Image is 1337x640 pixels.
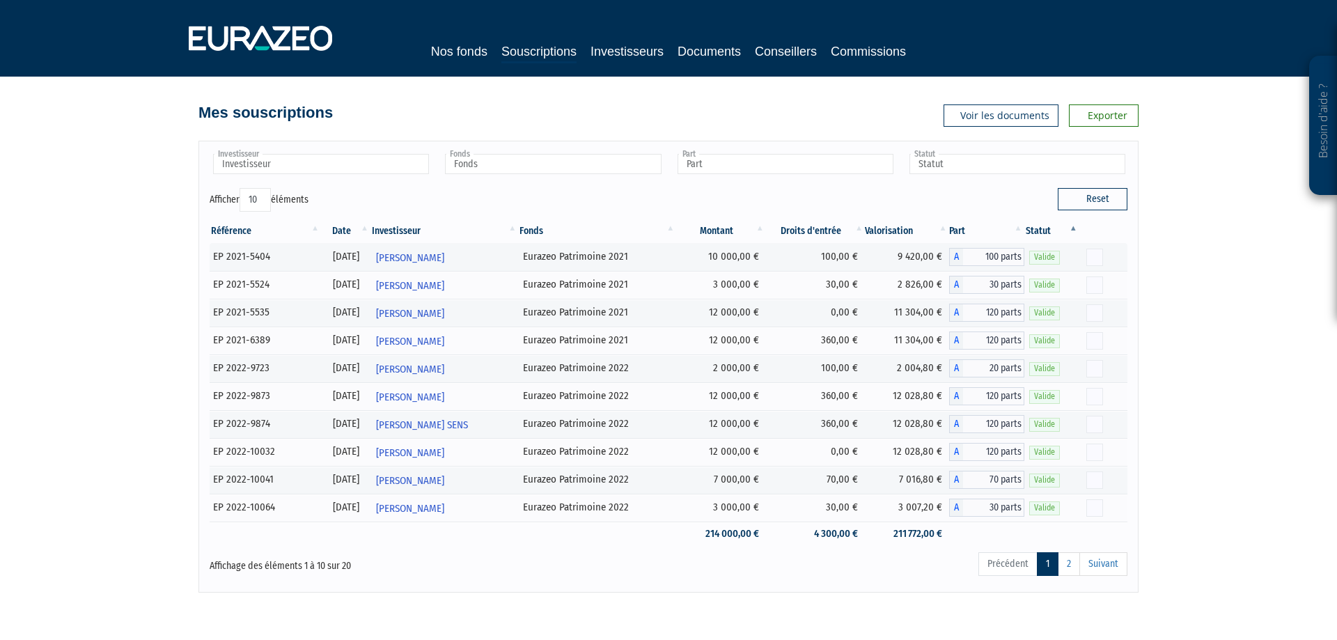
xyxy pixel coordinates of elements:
span: Valide [1029,390,1060,403]
a: [PERSON_NAME] [370,466,518,494]
a: [PERSON_NAME] [370,271,518,299]
a: [PERSON_NAME] [370,494,518,522]
a: Commissions [831,42,906,61]
div: Eurazeo Patrimoine 2022 [523,472,671,487]
td: 12 000,00 € [676,410,766,438]
td: 100,00 € [766,243,865,271]
span: [PERSON_NAME] [376,357,444,382]
td: 70,00 € [766,466,865,494]
a: [PERSON_NAME] [370,327,518,354]
a: [PERSON_NAME] [370,382,518,410]
div: EP 2021-6389 [213,333,316,348]
div: EP 2021-5404 [213,249,316,264]
td: 12 028,80 € [865,382,948,410]
span: Valide [1029,279,1060,292]
i: Voir l'investisseur [508,329,513,354]
td: 360,00 € [766,327,865,354]
div: EP 2021-5524 [213,277,316,292]
i: Voir l'investisseur [508,412,513,438]
div: [DATE] [326,472,366,487]
i: Voir l'investisseur [508,357,513,382]
th: Droits d'entrée: activer pour trier la colonne par ordre croissant [766,219,865,243]
div: EP 2022-9723 [213,361,316,375]
span: A [949,248,963,266]
i: [Français] Personne physique [274,253,281,261]
i: Voir l'investisseur [508,301,513,327]
a: Souscriptions [501,42,577,63]
div: [DATE] [326,416,366,431]
div: Eurazeo Patrimoine 2022 [523,361,671,375]
label: Afficher éléments [210,188,308,212]
div: [DATE] [326,333,366,348]
td: 211 772,00 € [865,522,948,546]
div: [DATE] [326,277,366,292]
td: 12 028,80 € [865,410,948,438]
td: 11 304,00 € [865,299,948,327]
div: [DATE] [326,389,366,403]
td: 2 826,00 € [865,271,948,299]
h4: Mes souscriptions [198,104,333,121]
i: [Français] Personne physique [274,392,281,400]
a: Investisseurs [591,42,664,61]
td: 214 000,00 € [676,522,766,546]
button: Reset [1058,188,1127,210]
div: A - Eurazeo Patrimoine 2022 [949,499,1024,517]
select: Afficheréléments [240,188,271,212]
td: 9 420,00 € [865,243,948,271]
th: Valorisation: activer pour trier la colonne par ordre croissant [865,219,948,243]
span: A [949,276,963,294]
div: EP 2022-10064 [213,500,316,515]
td: 360,00 € [766,410,865,438]
td: 12 000,00 € [676,299,766,327]
span: 30 parts [963,499,1024,517]
td: 12 000,00 € [676,327,766,354]
span: Valide [1029,501,1060,515]
td: 100,00 € [766,354,865,382]
div: EP 2022-9873 [213,389,316,403]
a: Conseillers [755,42,817,61]
span: [PERSON_NAME] SENS [376,412,468,438]
div: A - Eurazeo Patrimoine 2022 [949,415,1024,433]
span: [PERSON_NAME] [376,245,444,271]
a: [PERSON_NAME] SENS [370,410,518,438]
div: A - Eurazeo Patrimoine 2022 [949,443,1024,461]
span: [PERSON_NAME] [376,329,444,354]
a: Exporter [1069,104,1139,127]
a: [PERSON_NAME] [370,243,518,271]
span: 120 parts [963,331,1024,350]
i: [Français] Personne physique [273,309,281,317]
a: 1 [1037,552,1058,576]
div: Eurazeo Patrimoine 2021 [523,277,671,292]
span: 120 parts [963,415,1024,433]
div: A - Eurazeo Patrimoine 2021 [949,276,1024,294]
div: Eurazeo Patrimoine 2021 [523,305,671,320]
i: Voir l'investisseur [508,273,513,299]
td: 7 000,00 € [676,466,766,494]
span: 30 parts [963,276,1024,294]
div: [DATE] [326,444,366,459]
div: A - Eurazeo Patrimoine 2022 [949,359,1024,377]
span: A [949,471,963,489]
span: A [949,304,963,322]
td: 3 007,20 € [865,494,948,522]
td: 0,00 € [766,438,865,466]
span: Valide [1029,446,1060,459]
th: Part: activer pour trier la colonne par ordre croissant [949,219,1024,243]
th: Fonds: activer pour trier la colonne par ordre croissant [518,219,676,243]
div: A - Eurazeo Patrimoine 2021 [949,248,1024,266]
span: A [949,331,963,350]
div: A - Eurazeo Patrimoine 2021 [949,304,1024,322]
span: 70 parts [963,471,1024,489]
div: Eurazeo Patrimoine 2022 [523,500,671,515]
i: Voir l'investisseur [508,440,513,466]
td: 7 016,80 € [865,466,948,494]
img: 1732889491-logotype_eurazeo_blanc_rvb.png [189,26,332,51]
td: 3 000,00 € [676,271,766,299]
td: 3 000,00 € [676,494,766,522]
a: [PERSON_NAME] [370,299,518,327]
i: Voir l'investisseur [508,384,513,410]
div: [DATE] [326,500,366,515]
div: Eurazeo Patrimoine 2022 [523,416,671,431]
a: Suivant [1079,552,1127,576]
div: Eurazeo Patrimoine 2021 [523,249,671,264]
